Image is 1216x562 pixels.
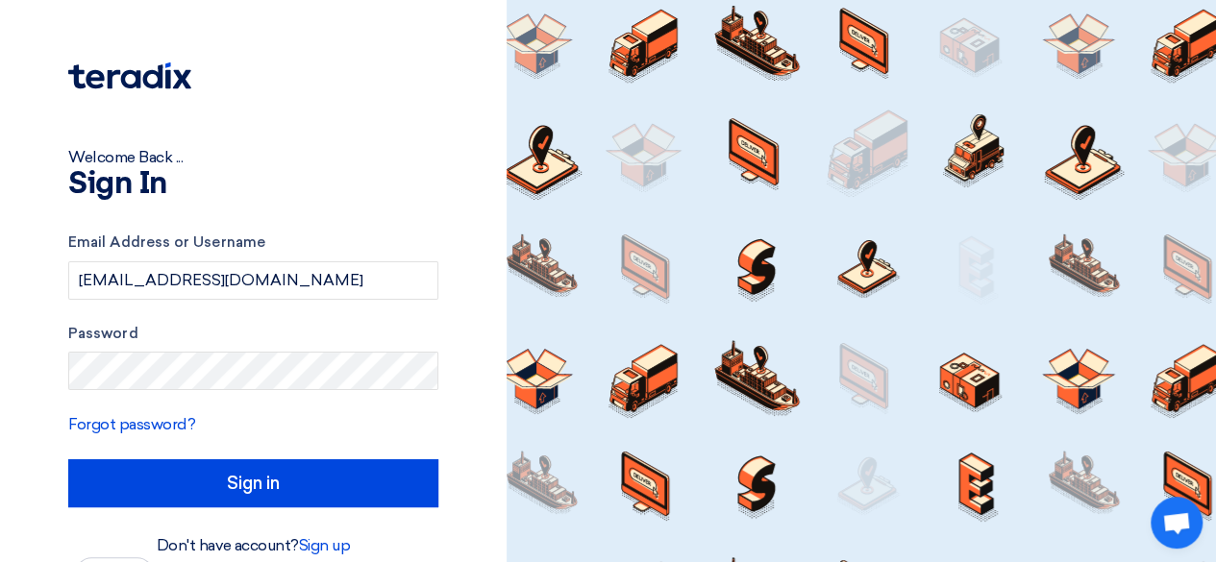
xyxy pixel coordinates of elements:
[299,536,351,554] a: Sign up
[68,62,191,89] img: Teradix logo
[68,459,438,507] input: Sign in
[68,146,438,169] div: Welcome Back ...
[68,169,438,200] h1: Sign In
[68,323,438,345] label: Password
[68,261,438,300] input: Enter your business email or username
[68,232,438,254] label: Email Address or Username
[68,415,195,433] a: Forgot password?
[1151,497,1203,549] div: Open chat
[68,534,438,557] div: Don't have account?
